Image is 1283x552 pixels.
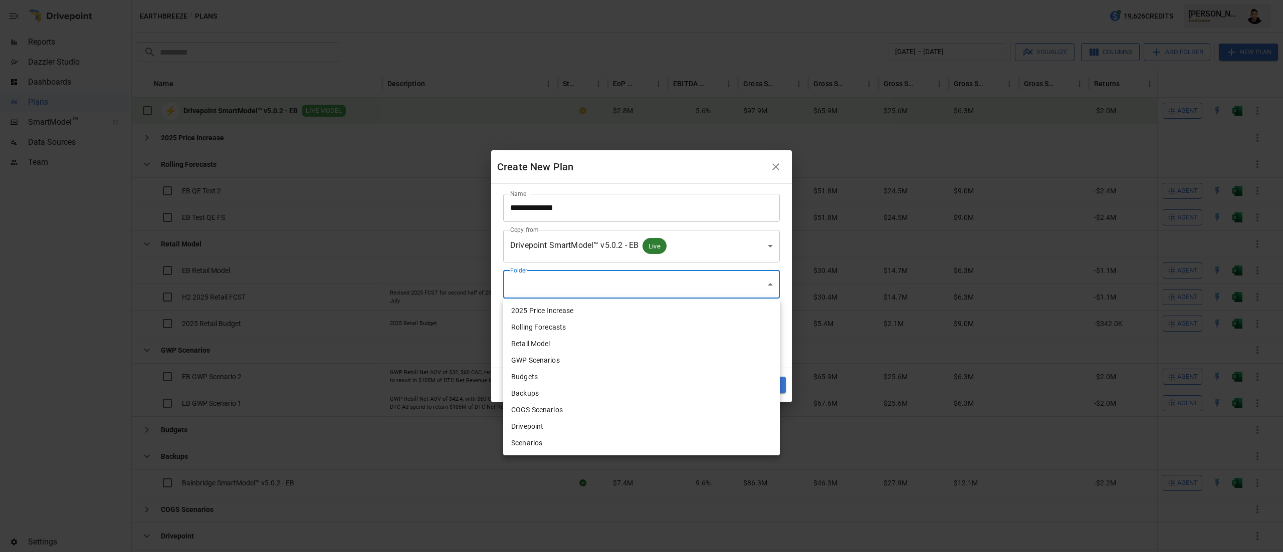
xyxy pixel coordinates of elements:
[503,352,780,369] li: GWP Scenarios
[503,385,780,402] li: Backups
[503,319,780,336] li: Rolling Forecasts
[503,402,780,418] li: COGS Scenarios
[503,418,780,435] li: Drivepoint
[503,303,780,319] li: 2025 Price Increase
[503,435,780,451] li: Scenarios
[503,369,780,385] li: Budgets
[503,336,780,352] li: Retail Model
